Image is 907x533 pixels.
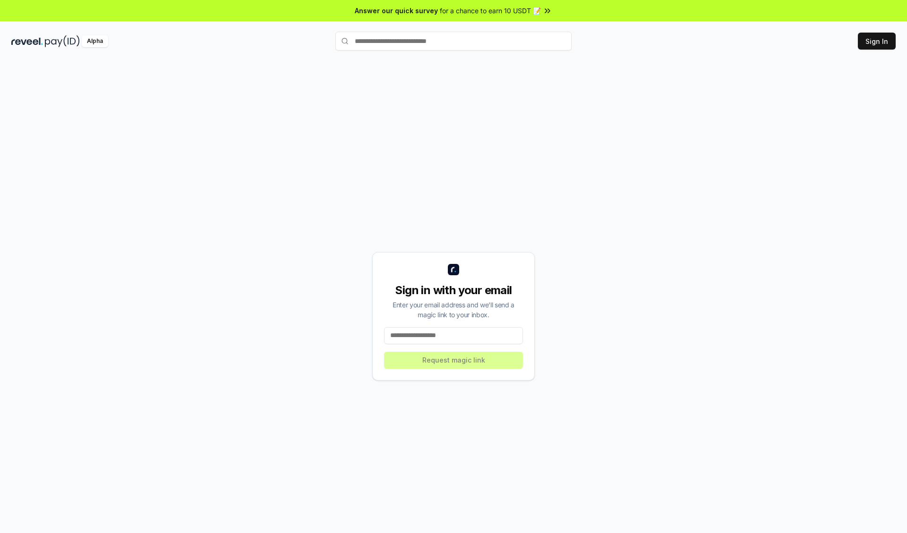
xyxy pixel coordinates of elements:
span: for a chance to earn 10 USDT 📝 [440,6,541,16]
img: reveel_dark [11,35,43,47]
span: Answer our quick survey [355,6,438,16]
div: Sign in with your email [384,283,523,298]
div: Alpha [82,35,108,47]
div: Enter your email address and we’ll send a magic link to your inbox. [384,300,523,320]
button: Sign In [858,33,896,50]
img: logo_small [448,264,459,275]
img: pay_id [45,35,80,47]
